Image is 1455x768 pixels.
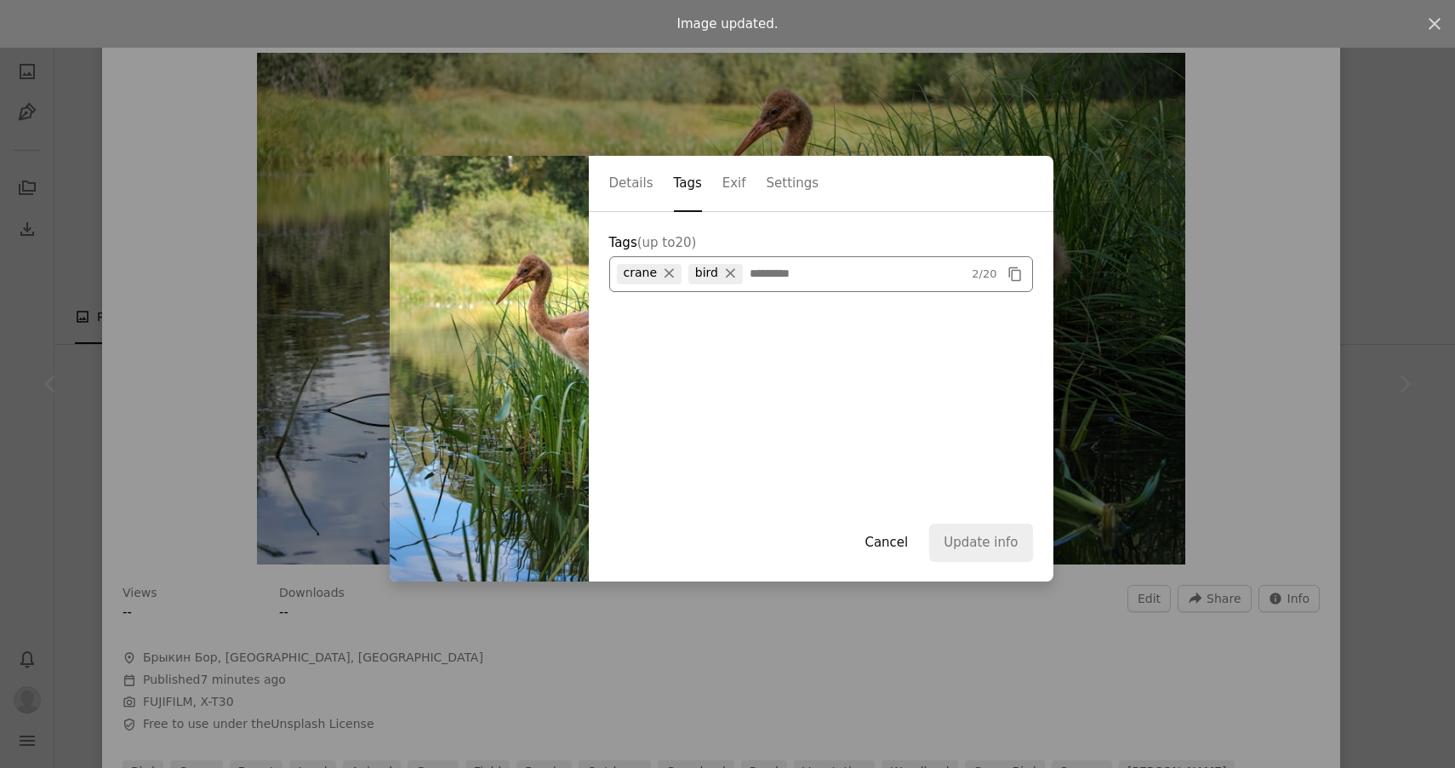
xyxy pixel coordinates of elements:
img: photo-1756324611197-60a9ea5ae3c5 [390,156,589,582]
span: bird [688,264,743,284]
button: Details [609,157,653,212]
button: Cancel [850,524,922,561]
button: Tags [674,157,702,212]
p: Image updated. [677,14,779,34]
span: (up to 20 ) [637,235,697,250]
button: × [718,264,743,283]
button: Copy to clipboard [1001,260,1030,289]
button: Update info [929,524,1032,561]
button: Exif [722,157,746,212]
span: 2/20 [972,266,996,283]
button: × [657,264,682,283]
label: Tags [609,235,697,250]
span: crane [617,264,682,284]
button: Settings [767,157,819,212]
